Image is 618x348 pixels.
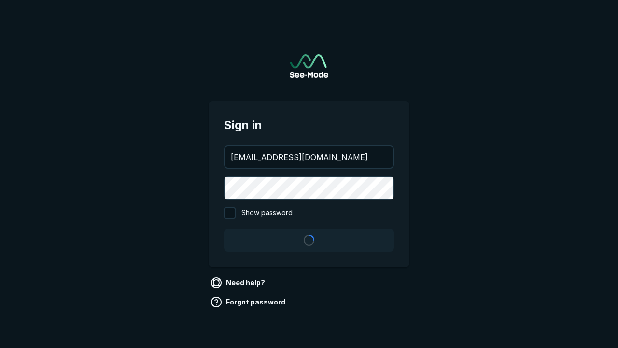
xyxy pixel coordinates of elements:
a: Need help? [209,275,269,290]
span: Show password [241,207,293,219]
span: Sign in [224,116,394,134]
a: Forgot password [209,294,289,310]
a: Go to sign in [290,54,328,78]
input: your@email.com [225,146,393,168]
img: See-Mode Logo [290,54,328,78]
